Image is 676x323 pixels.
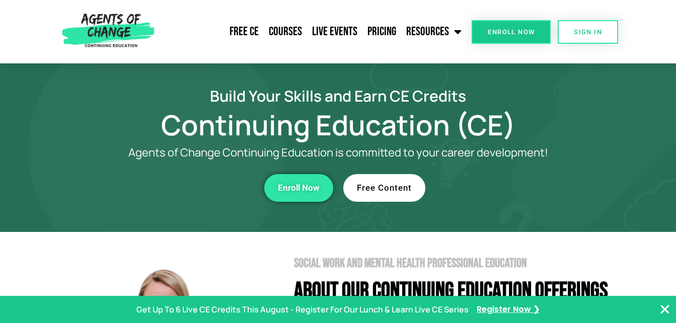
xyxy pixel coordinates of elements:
[264,19,307,44] a: Courses
[294,280,625,302] h4: About Our Continuing Education Offerings
[343,174,425,202] a: Free Content
[574,29,602,35] span: SIGN IN
[92,146,585,159] p: Agents of Change Continuing Education is committed to your career development!
[477,302,540,317] a: Register Now ❯
[558,20,618,44] a: SIGN IN
[472,20,551,44] a: Enroll Now
[362,19,401,44] a: Pricing
[264,174,333,202] a: Enroll Now
[659,303,671,315] button: Close Banner
[278,184,320,192] span: Enroll Now
[159,19,467,44] nav: Menu
[307,19,362,44] a: Live Events
[401,19,467,44] a: Resources
[488,29,535,35] span: Enroll Now
[224,19,264,44] a: Free CE
[136,302,469,317] p: Get Up To 6 Live CE Credits This August - Register For Our Lunch & Learn Live CE Series
[51,113,625,136] h1: Continuing Education (CE)
[357,184,412,192] span: Free Content
[294,257,625,270] h2: Social Work and Mental Health Professional Education
[51,89,625,103] h2: Build Your Skills and Earn CE Credits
